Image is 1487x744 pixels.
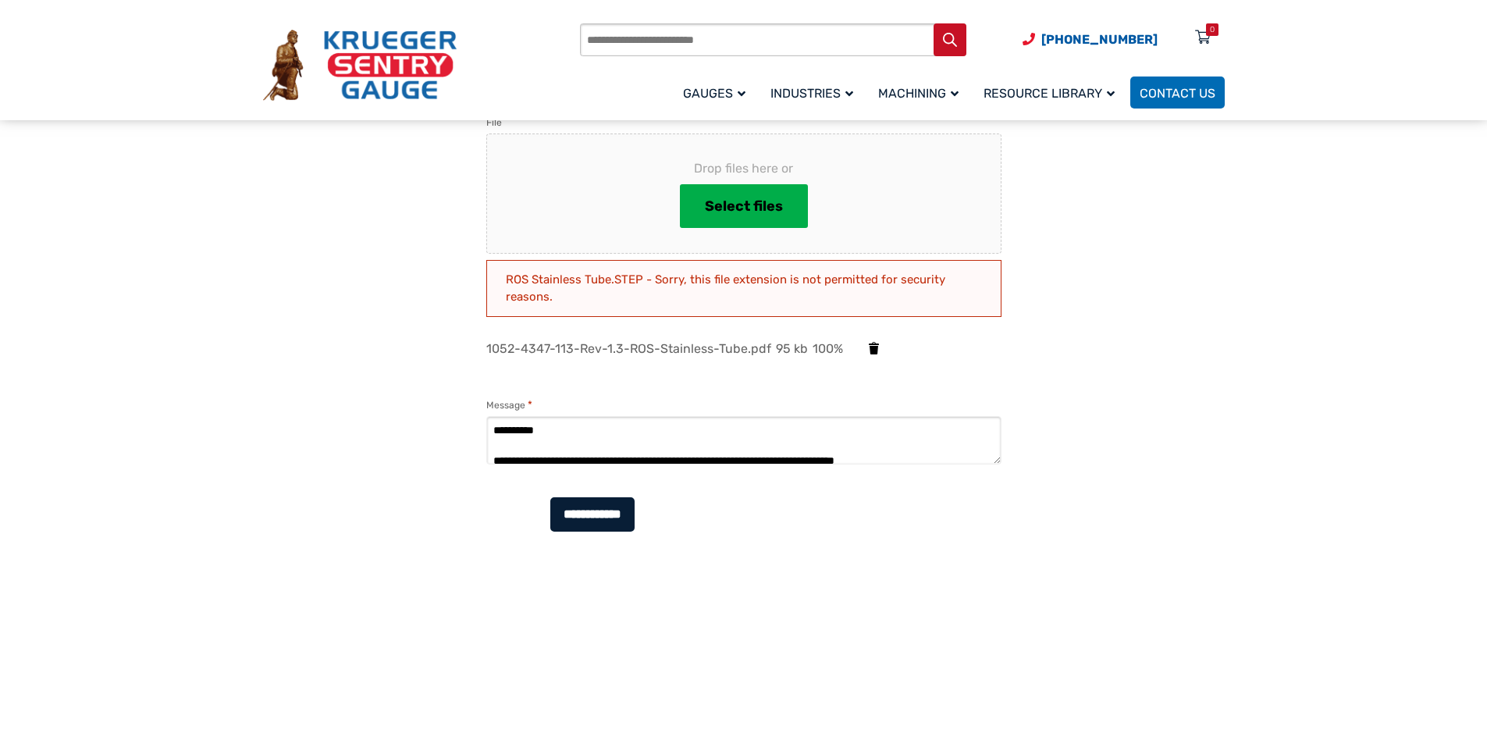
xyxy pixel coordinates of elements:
li: ROS Stainless Tube.STEP - Sorry, this file extension is not permitted for security reasons. [486,260,1001,317]
a: Resource Library [974,74,1130,111]
span: Drop files here or [512,159,976,178]
span: Machining [878,86,959,101]
a: Machining [869,74,974,111]
span: Contact Us [1140,86,1215,101]
img: Krueger Sentry Gauge [263,30,457,101]
span: 95 kb [771,341,813,356]
a: Gauges [674,74,761,111]
span: Industries [770,86,853,101]
span: 100% [813,341,843,356]
label: Message [486,397,532,413]
div: 0 [1210,23,1215,36]
button: select files, file [680,184,808,228]
span: Resource Library [984,86,1115,101]
a: Phone Number (920) 434-8860 [1023,30,1158,49]
span: Gauges [683,86,745,101]
span: 1052-4347-113-Rev-1.3-ROS-Stainless-Tube.pdf [486,341,771,356]
a: Contact Us [1130,77,1225,109]
a: Industries [761,74,869,111]
span: [PHONE_NUMBER] [1041,32,1158,47]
